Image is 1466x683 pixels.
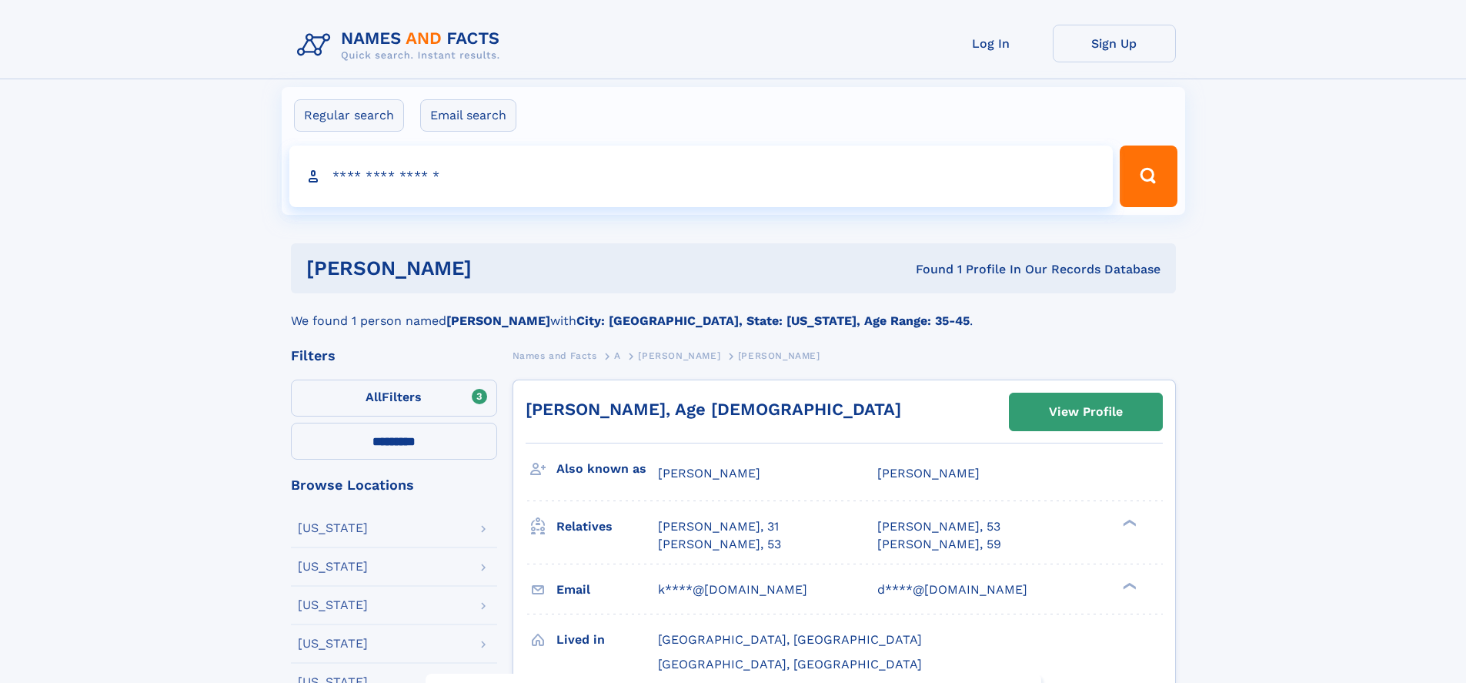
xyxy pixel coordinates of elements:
[298,522,368,534] div: [US_STATE]
[1119,581,1137,591] div: ❯
[614,350,621,361] span: A
[1119,518,1137,528] div: ❯
[658,536,781,553] a: [PERSON_NAME], 53
[877,466,980,480] span: [PERSON_NAME]
[638,350,720,361] span: [PERSON_NAME]
[738,350,820,361] span: [PERSON_NAME]
[693,261,1160,278] div: Found 1 Profile In Our Records Database
[291,478,497,492] div: Browse Locations
[289,146,1114,207] input: search input
[556,456,658,482] h3: Also known as
[298,638,368,650] div: [US_STATE]
[576,313,970,328] b: City: [GEOGRAPHIC_DATA], State: [US_STATE], Age Range: 35-45
[638,346,720,365] a: [PERSON_NAME]
[446,313,550,328] b: [PERSON_NAME]
[306,259,694,278] h1: [PERSON_NAME]
[291,293,1176,330] div: We found 1 person named with .
[513,346,597,365] a: Names and Facts
[420,99,516,132] label: Email search
[366,390,382,404] span: All
[556,577,658,603] h3: Email
[294,99,404,132] label: Regular search
[298,561,368,573] div: [US_STATE]
[1010,393,1162,430] a: View Profile
[658,632,922,647] span: [GEOGRAPHIC_DATA], [GEOGRAPHIC_DATA]
[614,346,621,365] a: A
[556,514,658,540] h3: Relatives
[298,599,368,611] div: [US_STATE]
[877,518,1000,535] a: [PERSON_NAME], 53
[291,25,513,66] img: Logo Names and Facts
[1049,394,1123,430] div: View Profile
[658,518,779,535] a: [PERSON_NAME], 31
[658,466,760,480] span: [PERSON_NAME]
[930,25,1053,62] a: Log In
[658,657,922,671] span: [GEOGRAPHIC_DATA], [GEOGRAPHIC_DATA]
[291,380,497,417] label: Filters
[877,536,1001,553] a: [PERSON_NAME], 59
[526,400,901,419] a: [PERSON_NAME], Age [DEMOGRAPHIC_DATA]
[1120,146,1177,207] button: Search Button
[556,627,658,653] h3: Lived in
[1053,25,1176,62] a: Sign Up
[291,349,497,363] div: Filters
